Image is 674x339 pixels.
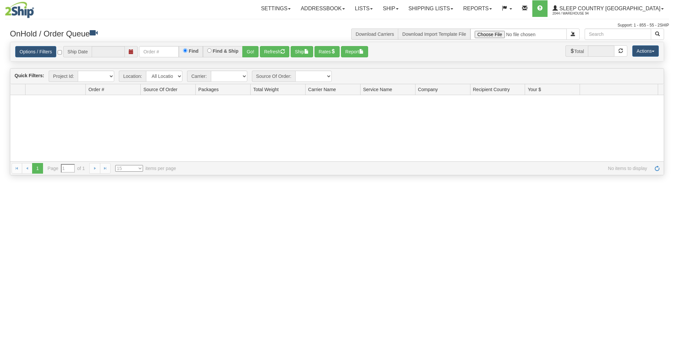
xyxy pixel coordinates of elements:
button: Search [651,28,664,40]
a: Options / Filters [15,46,56,57]
a: Reports [458,0,497,17]
span: Company [418,86,438,93]
input: Search [585,28,651,40]
span: Order # [88,86,104,93]
span: 2044 / Warehouse 94 [553,10,602,17]
label: Find & Ship [213,49,239,53]
span: Source Of Order: [252,71,296,82]
button: Report [341,46,368,57]
span: Source Of Order [143,86,177,93]
h3: OnHold / Order Queue [10,28,332,38]
span: Sleep Country [GEOGRAPHIC_DATA] [558,6,660,11]
span: Recipient Country [473,86,510,93]
div: grid toolbar [10,69,664,84]
a: Settings [256,0,296,17]
span: Page of 1 [48,164,85,173]
span: Service Name [363,86,392,93]
button: Rates [314,46,340,57]
span: Total [565,45,588,57]
span: Location: [119,71,146,82]
span: No items to display [185,165,647,172]
button: Refresh [260,46,289,57]
span: items per page [115,165,176,172]
img: logo2044.jpg [5,2,34,18]
span: Carrier Name [308,86,336,93]
a: Ship [378,0,403,17]
div: Support: 1 - 855 - 55 - 2SHIP [5,23,669,28]
a: Download Carriers [356,31,394,37]
label: Find [189,49,199,53]
a: Lists [350,0,378,17]
a: Sleep Country [GEOGRAPHIC_DATA] 2044 / Warehouse 94 [548,0,669,17]
span: Carrier: [187,71,211,82]
span: Project Id: [49,71,78,82]
a: Shipping lists [404,0,458,17]
span: 1 [32,163,43,174]
button: Ship [291,46,313,57]
span: Ship Date [63,46,92,57]
span: Total Weight [253,86,279,93]
button: Actions [632,45,659,57]
a: Download Import Template File [402,31,466,37]
input: Order # [139,46,179,57]
label: Quick Filters: [15,72,44,79]
a: Refresh [652,163,662,174]
span: Packages [198,86,218,93]
a: Addressbook [296,0,350,17]
input: Import [470,28,567,40]
button: Go! [242,46,259,57]
span: Your $ [528,86,541,93]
